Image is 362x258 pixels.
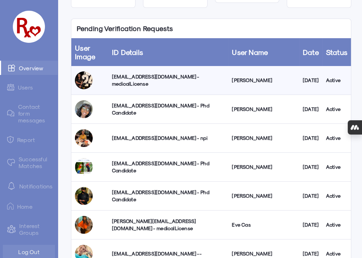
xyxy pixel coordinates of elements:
[232,135,296,142] div: [PERSON_NAME]
[326,221,347,228] div: Active
[303,192,319,199] div: [DATE]
[75,44,95,61] a: User Image
[232,221,296,228] div: Eve Cas
[303,250,319,257] div: [DATE]
[112,218,225,232] div: [PERSON_NAME][EMAIL_ADDRESS][DOMAIN_NAME] - medicalLicense
[112,73,225,87] div: [EMAIL_ADDRESS][DOMAIN_NAME] - medicalLicense
[71,19,179,38] p: Pending Verification Requests
[232,163,296,171] div: [PERSON_NAME]
[8,64,15,71] img: admin-ic-overview.svg
[303,135,319,142] div: [DATE]
[75,187,93,205] img: r2gg5x8uzdkpk8z2w1kp.jpg
[326,135,347,142] div: Active
[326,250,347,257] div: Active
[75,71,93,89] img: ug8zwn6kowhrf4b7tz7p.jpg
[112,102,225,116] div: [EMAIL_ADDRESS][DOMAIN_NAME] - Phd Candidate
[7,182,16,190] img: notification-default-white.svg
[7,84,14,91] img: admin-ic-users.svg
[75,216,93,234] img: uytlpkyr3rkq79eo0goa.jpg
[303,221,319,228] div: [DATE]
[326,77,347,84] div: Active
[75,100,93,118] img: vms0hidhgpcys4xplw3w.jpg
[7,203,14,210] img: ic-home.png
[326,106,347,113] div: Active
[7,136,14,143] img: admin-ic-report.svg
[112,189,225,203] div: [EMAIL_ADDRESS][DOMAIN_NAME] - Phd Candidate
[75,158,93,176] img: tlbaupo5rygbfbeelxs5.jpg
[326,163,347,171] div: Active
[7,225,16,233] img: intrestGropus.svg
[232,48,268,56] a: User Name
[7,159,15,166] img: matched.svg
[7,110,15,117] img: admin-ic-contact-message.svg
[303,106,319,113] div: [DATE]
[112,250,225,257] div: [EMAIL_ADDRESS][DOMAIN_NAME] --
[112,48,143,56] a: ID Details
[232,250,296,257] div: [PERSON_NAME]
[303,163,319,171] div: [DATE]
[232,106,296,113] div: [PERSON_NAME]
[112,160,225,174] div: [EMAIL_ADDRESS][DOMAIN_NAME] - Phd Candidate
[232,192,296,199] div: [PERSON_NAME]
[75,129,93,147] img: luqzy0elsadf89f4tsso.jpg
[326,192,347,199] div: Active
[232,77,296,84] div: [PERSON_NAME]
[303,77,319,84] div: [DATE]
[303,48,319,56] a: Date
[326,48,347,56] a: Status
[112,135,225,142] div: [EMAIL_ADDRESS][DOMAIN_NAME] - npi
